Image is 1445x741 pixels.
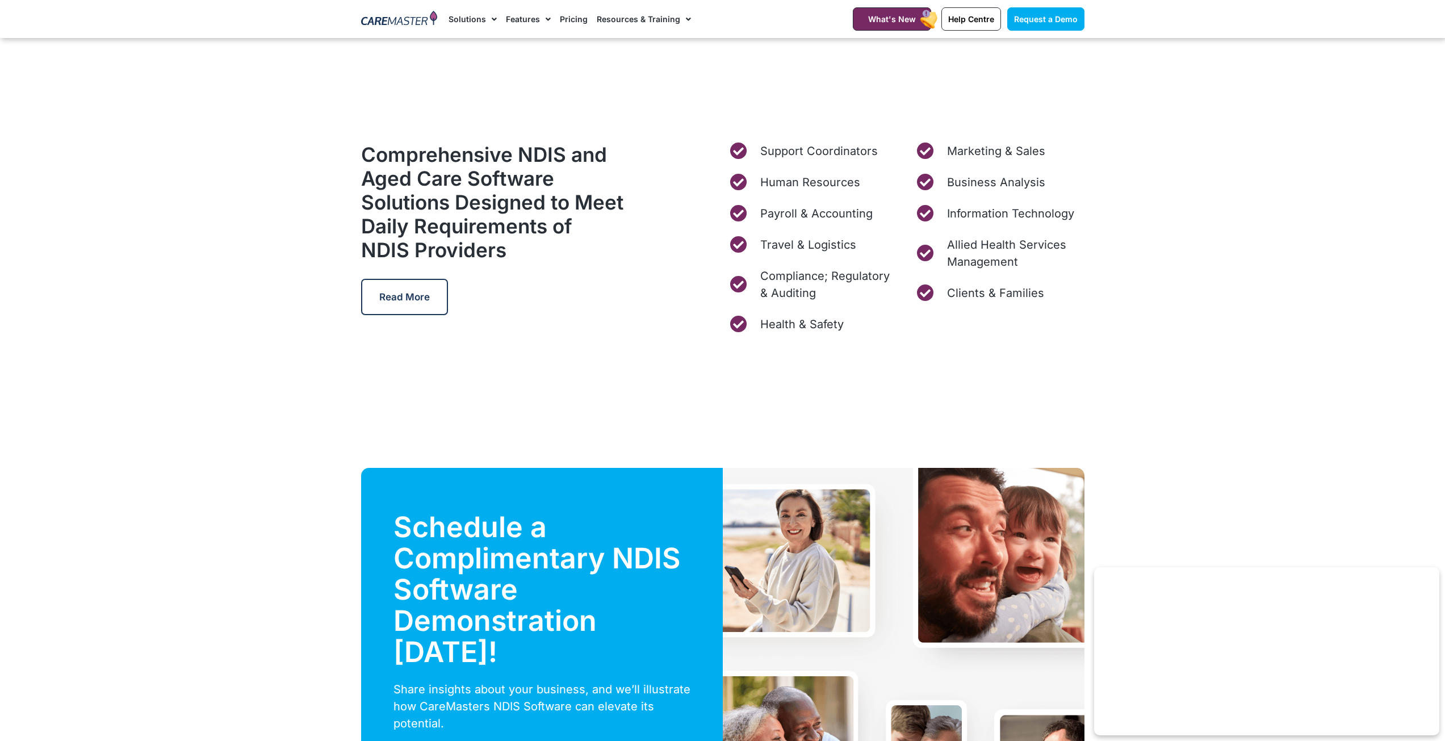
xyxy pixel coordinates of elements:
[1014,14,1078,24] span: Request a Demo
[361,279,448,315] a: Read More
[941,7,1001,31] a: Help Centre
[944,205,1074,222] span: Information Technology
[757,236,856,253] span: Travel & Logistics
[757,205,873,222] span: Payroll & Accounting
[757,267,897,302] span: Compliance; Regulatory & Auditing
[1094,567,1439,735] iframe: Popup CTA
[868,14,916,24] span: What's New
[361,143,625,262] h2: Comprehensive NDIS and Aged Care Software Solutions Designed to Meet Daily Requirements of NDIS P...
[379,291,430,303] span: Read More
[853,7,931,31] a: What's New
[757,174,860,191] span: Human Resources
[948,14,994,24] span: Help Centre
[757,143,878,160] span: Support Coordinators
[1007,7,1084,31] a: Request a Demo
[944,284,1044,302] span: Clients & Families
[944,236,1084,270] span: Allied Health Services Management
[361,11,438,28] img: CareMaster Logo
[944,174,1045,191] span: Business Analysis
[393,681,690,732] div: Share insights about your business, and we’ll illustrate how CareMasters NDIS Software can elevat...
[757,316,844,333] span: Health & Safety
[944,143,1045,160] span: Marketing & Sales
[393,512,690,668] h2: Schedule a Complimentary NDIS Software Demonstration [DATE]!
